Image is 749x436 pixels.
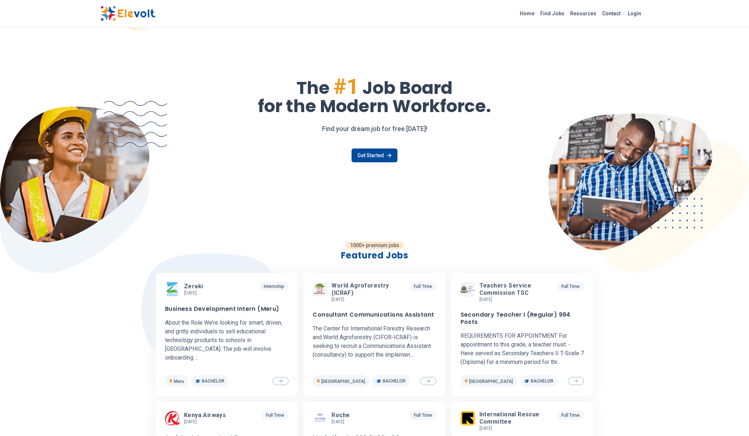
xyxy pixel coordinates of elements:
p: The Center for International Forestry Research and World Agroforestry (CIFOR-ICRAF) is seeking to... [313,324,436,359]
span: [GEOGRAPHIC_DATA] [321,379,365,384]
p: About the Role We’re looking for smart, driven, and gritty individuals to sell educational techno... [165,318,289,362]
span: Zeraki [184,283,203,290]
p: Full Time [557,282,584,291]
a: Teachers Service Commission TSCTeachers Service Commission TSC[DATE]Full TimeSecondary Teacher I ... [451,273,593,396]
span: #1 [333,74,359,99]
img: Kenya Airways [165,411,180,425]
p: Find your dream job for free [DATE]! [101,124,648,134]
img: Teachers Service Commission TSC [460,286,475,293]
h3: Business Development Intern (Meru) [165,305,279,313]
p: [DATE] [479,425,554,431]
span: [GEOGRAPHIC_DATA] [469,379,513,384]
img: Elevolt [101,6,155,21]
a: ZerakiZeraki[DATE]InternshipBusiness Development Intern (Meru)About the Role We’re looking for sm... [156,273,298,396]
p: Full Time [409,411,436,420]
p: [DATE] [184,419,229,425]
p: REQUIREMENTS FOR APPOINTMENT For appointment to this grade, a teacher must: - Have served as Seco... [460,332,584,366]
span: Meru [174,379,184,384]
span: Bachelor [531,378,553,384]
img: Zeraki [165,282,180,297]
a: Get Started [352,148,397,162]
img: World agroforestry (ICRAF) [313,281,327,298]
img: International Rescue Committee [460,411,475,425]
a: Contact [599,8,623,19]
span: Bachelor [383,378,405,384]
h3: Consultant Communications Assistant [313,311,434,318]
a: Find Jobs [537,8,567,19]
span: Kenya Airways [184,412,226,419]
h3: Secondary Teacher I (Regular) 994 Posts [460,311,584,326]
span: Roche [332,412,350,419]
span: World agroforestry (ICRAF) [332,282,403,297]
h1: The Job Board for the Modern Workforce. [101,76,648,115]
p: [DATE] [332,297,406,302]
a: World agroforestry (ICRAF)World agroforestry (ICRAF)[DATE]Full TimeConsultant Communications Assi... [303,273,445,396]
p: Internship [259,282,289,291]
a: Resources [567,8,599,19]
p: Full Time [262,411,289,420]
span: International Rescue Committee [479,411,551,425]
a: Home [517,8,537,19]
p: Full Time [409,282,436,291]
span: Bachelor [202,378,224,384]
p: Full Time [557,411,584,420]
img: Roche [313,411,327,426]
a: Login [623,6,646,21]
p: [DATE] [184,290,206,296]
p: [DATE] [332,419,353,425]
p: [DATE] [479,297,554,302]
span: Teachers Service Commission TSC [479,282,551,297]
